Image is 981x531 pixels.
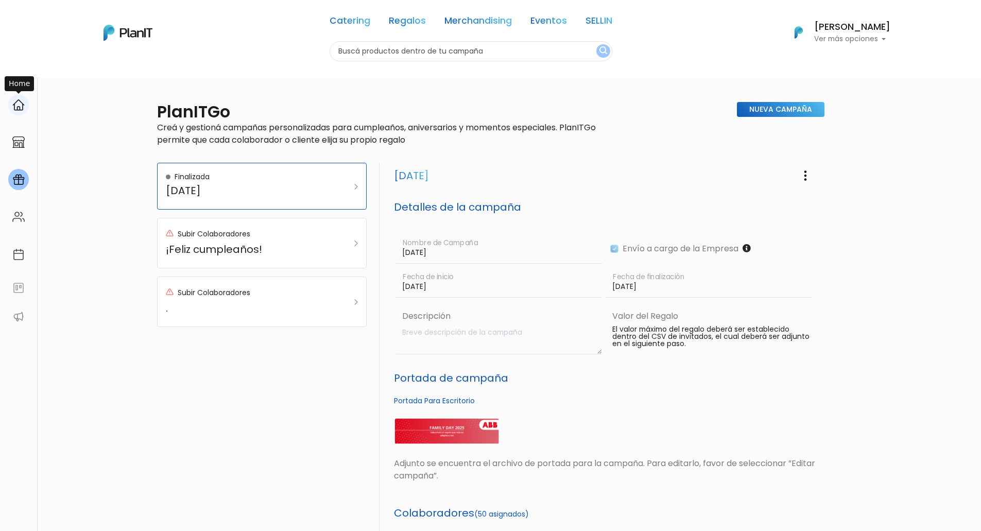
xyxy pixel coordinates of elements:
div: ¿Necesitás ayuda? [53,10,148,30]
label: Valor del Regalo [612,310,678,322]
h5: Colaboradores [394,507,818,519]
div: Home [5,76,34,91]
button: PlanIt Logo [PERSON_NAME] Ver más opciones [781,19,890,46]
img: PlanIt Logo [787,21,810,44]
p: Adjunto se encuentra el archivo de portada para la campaña. Para editarlo, favor de seleccionar ”... [394,457,818,482]
input: Nombre de Campaña [396,234,602,264]
img: arrow_right-9280cc79ecefa84298781467ce90b80af3baf8c02d32ced3b0099fbab38e4a3c.svg [354,299,358,305]
p: Creá y gestioná campañas personalizadas para cumpleaños, aniversarios y momentos especiales. Plan... [157,122,602,146]
h5: Portada de campaña [394,372,818,384]
img: search_button-432b6d5273f82d61273b3651a40e1bd1b912527efae98b1b7a1b2c0702e16a8d.svg [599,46,607,56]
p: Subir Colaboradores [178,287,250,298]
p: Subir Colaboradores [178,229,250,239]
img: marketplace-4ceaa7011d94191e9ded77b95e3339b90024bf715f7c57f8cf31f2d8c509eaba.svg [12,136,25,148]
span: (50 asignados) [474,509,529,519]
h5: ¡Feliz cumpleaños! [166,243,329,255]
a: Regalos [389,16,426,29]
h6: Portada Para Escritorio [394,397,818,405]
img: three-dots-vertical-1c7d3df731e7ea6fb33cf85414993855b8c0a129241e2961993354d720c67b51.svg [799,169,812,182]
a: SELLIN [586,16,612,29]
h5: . [166,302,329,314]
a: Subir Colaboradores . [157,277,367,327]
a: Merchandising [444,16,512,29]
p: El valor máximo del regalo deberá ser establecido dentro del CSV de invitados, el cual deberá ser... [612,326,812,348]
h6: [PERSON_NAME] [814,23,890,32]
a: Eventos [530,16,567,29]
h3: [DATE] [394,169,429,182]
img: calendar-87d922413cdce8b2cf7b7f5f62616a5cf9e4887200fb71536465627b3292af00.svg [12,248,25,261]
img: red_alert-6692e104a25ef3cab186d5182d64a52303bc48961756e84929ebdd7d06494120.svg [166,288,174,296]
input: Buscá productos dentro de tu campaña [330,41,612,61]
img: arrow_right-9280cc79ecefa84298781467ce90b80af3baf8c02d32ced3b0099fbab38e4a3c.svg [354,241,358,246]
input: Fecha de finalización [606,268,812,298]
img: campaigns-02234683943229c281be62815700db0a1741e53638e28bf9629b52c665b00959.svg [12,174,25,186]
a: Subir Colaboradores ¡Feliz cumpleaños! [157,218,367,268]
img: partners-52edf745621dab592f3b2c58e3bca9d71375a7ef29c3b500c9f145b62cc070d4.svg [12,311,25,323]
img: arrow_right-9280cc79ecefa84298781467ce90b80af3baf8c02d32ced3b0099fbab38e4a3c.svg [354,184,358,190]
h5: Detalles de la campaña [394,201,818,213]
img: red_alert-6692e104a25ef3cab186d5182d64a52303bc48961756e84929ebdd7d06494120.svg [166,229,174,237]
label: Descripción [398,310,602,322]
img: Banners_web.png [394,418,500,445]
a: Nueva Campaña [737,102,824,117]
p: Ver más opciones [814,36,890,43]
input: Fecha de inicio [396,268,602,298]
img: people-662611757002400ad9ed0e3c099ab2801c6687ba6c219adb57efc949bc21e19d.svg [12,211,25,223]
img: feedback-78b5a0c8f98aac82b08bfc38622c3050aee476f2c9584af64705fc4e61158814.svg [12,282,25,294]
a: Catering [330,16,370,29]
h2: PlanITGo [157,102,230,122]
img: home-e721727adea9d79c4d83392d1f703f7f8bce08238fde08b1acbfd93340b81755.svg [12,99,25,111]
a: Finalizada [DATE] [157,163,367,210]
h5: [DATE] [166,184,329,197]
p: Finalizada [175,172,210,182]
label: Envío a cargo de la Empresa [618,243,738,255]
img: PlanIt Logo [104,25,152,41]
